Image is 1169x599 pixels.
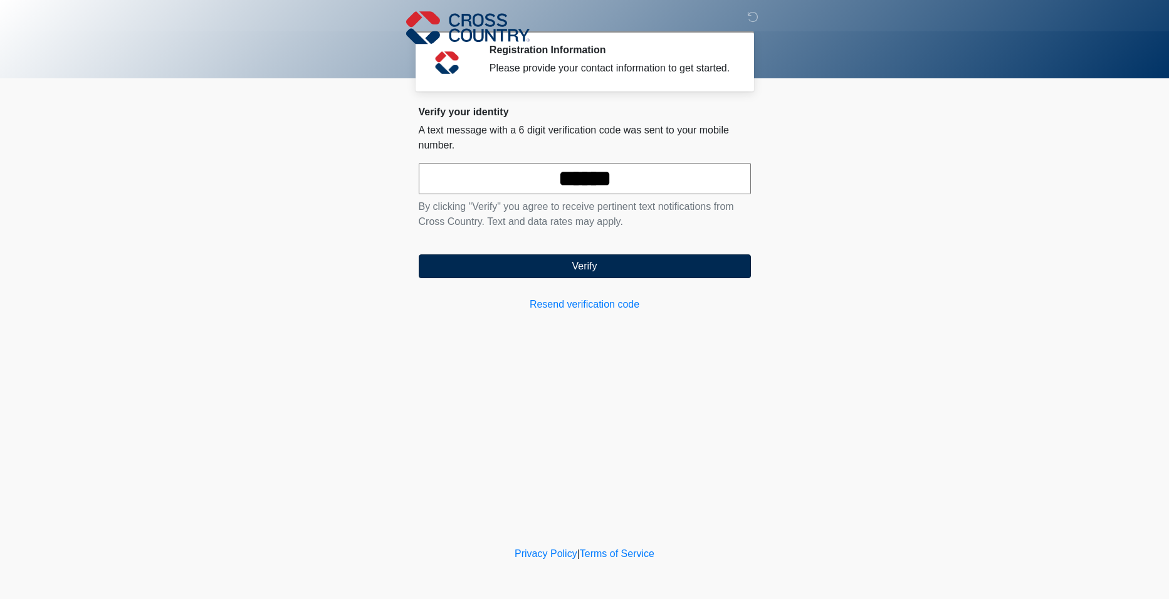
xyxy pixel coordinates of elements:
[490,61,732,76] div: Please provide your contact information to get started.
[419,106,751,118] h2: Verify your identity
[515,548,577,559] a: Privacy Policy
[419,254,751,278] button: Verify
[419,123,751,153] p: A text message with a 6 digit verification code was sent to your mobile number.
[428,44,466,81] img: Agent Avatar
[577,548,580,559] a: |
[419,297,751,312] a: Resend verification code
[580,548,654,559] a: Terms of Service
[419,199,751,229] p: By clicking "Verify" you agree to receive pertinent text notifications from Cross Country. Text a...
[406,9,530,46] img: Cross Country Logo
